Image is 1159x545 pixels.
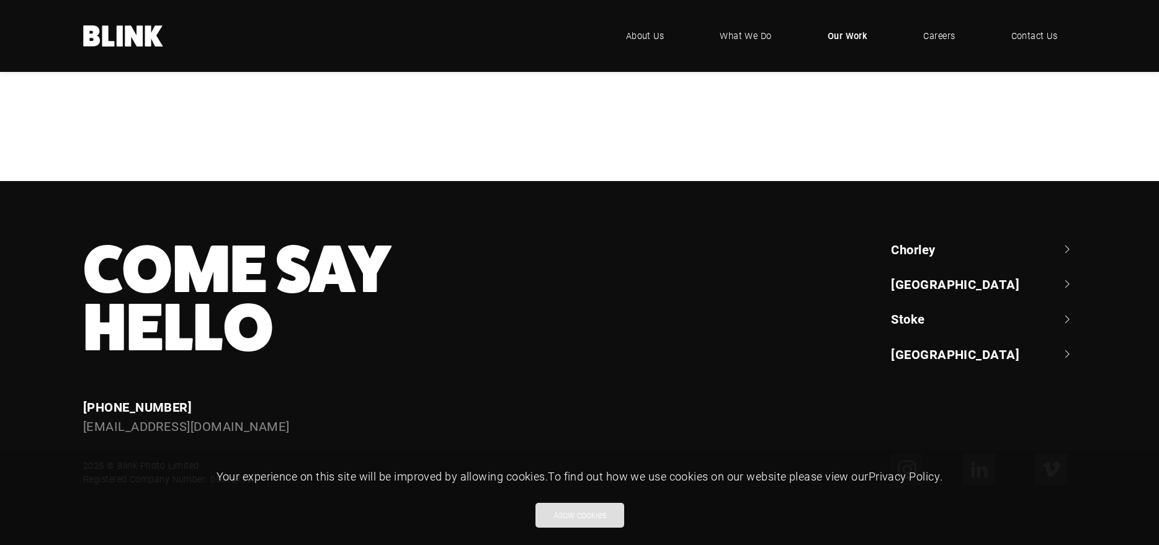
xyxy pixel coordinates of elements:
[905,17,973,55] a: Careers
[891,275,1076,293] a: [GEOGRAPHIC_DATA]
[923,29,955,43] span: Careers
[83,418,290,434] a: [EMAIL_ADDRESS][DOMAIN_NAME]
[1011,29,1058,43] span: Contact Us
[83,241,672,357] h3: Come Say Hello
[869,469,940,484] a: Privacy Policy
[626,29,665,43] span: About Us
[83,25,164,47] a: Home
[891,241,1076,258] a: Chorley
[809,17,887,55] a: Our Work
[217,469,943,484] span: Your experience on this site will be improved by allowing cookies. To find out how we use cookies...
[535,503,624,528] button: Allow cookies
[891,345,1076,363] a: [GEOGRAPHIC_DATA]
[701,17,790,55] a: What We Do
[891,310,1076,327] a: Stoke
[828,29,868,43] span: Our Work
[993,17,1076,55] a: Contact Us
[720,29,772,43] span: What We Do
[607,17,683,55] a: About Us
[83,399,192,415] a: [PHONE_NUMBER]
